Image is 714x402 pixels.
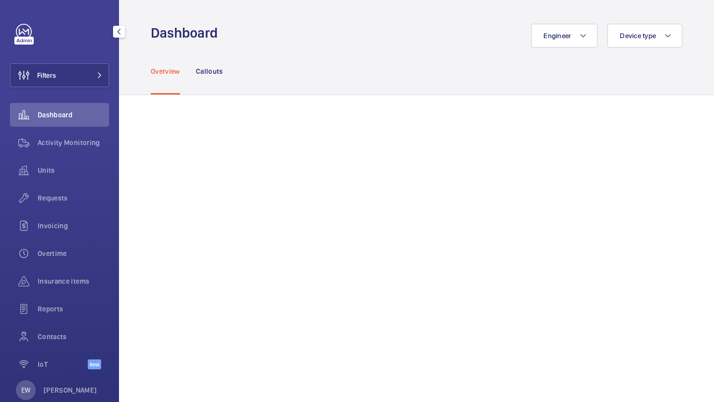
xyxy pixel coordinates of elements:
[38,332,109,342] span: Contacts
[88,359,101,369] span: Beta
[44,385,97,395] p: [PERSON_NAME]
[38,249,109,258] span: Overtime
[21,385,30,395] p: EW
[37,70,56,80] span: Filters
[151,24,224,42] h1: Dashboard
[543,32,571,40] span: Engineer
[10,63,109,87] button: Filters
[38,276,109,286] span: Insurance items
[38,110,109,120] span: Dashboard
[531,24,597,48] button: Engineer
[38,138,109,148] span: Activity Monitoring
[607,24,682,48] button: Device type
[38,165,109,175] span: Units
[196,66,223,76] p: Callouts
[151,66,180,76] p: Overview
[38,304,109,314] span: Reports
[620,32,656,40] span: Device type
[38,359,88,369] span: IoT
[38,193,109,203] span: Requests
[38,221,109,231] span: Invoicing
